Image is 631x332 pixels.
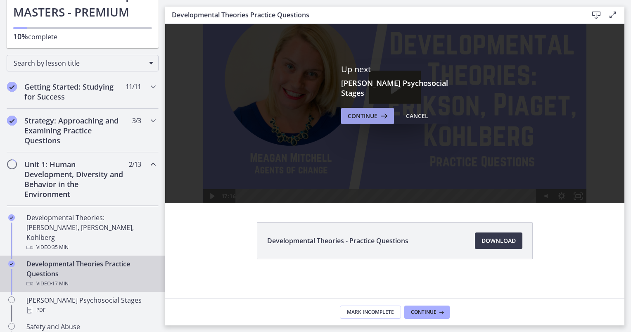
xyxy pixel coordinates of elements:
[348,111,377,121] span: Continue
[482,236,516,246] span: Download
[76,204,368,218] div: Playbar
[14,59,145,68] span: Search by lesson title
[372,204,388,218] button: Mute
[24,116,125,145] h2: Strategy: Approaching and Examining Practice Questions
[13,31,152,42] p: complete
[399,108,435,124] button: Cancel
[26,279,155,289] div: Video
[24,159,125,199] h2: Unit 1: Human Development, Diversity and Behavior in the Environment
[26,305,155,315] div: PDF
[7,82,17,92] i: Completed
[26,259,155,289] div: Developmental Theories Practice Questions
[8,214,15,221] i: Completed
[406,111,428,121] div: Cancel
[38,204,55,218] button: Play Video
[13,31,28,41] span: 10%
[126,82,141,92] span: 11 / 11
[267,236,408,246] span: Developmental Theories - Practice Questions
[7,116,17,126] i: Completed
[340,306,401,319] button: Mark Incomplete
[7,55,159,71] div: Search by lesson title
[341,78,448,98] h3: [PERSON_NAME] Psychosocial Stages
[388,204,405,218] button: Show settings menu
[341,108,394,124] button: Continue
[51,242,69,252] span: · 35 min
[26,295,155,315] div: [PERSON_NAME] Psychosocial Stages
[405,204,421,218] button: Fullscreen
[24,82,125,102] h2: Getting Started: Studying for Success
[129,159,141,169] span: 2 / 13
[341,64,448,75] p: Up next
[347,309,394,315] span: Mark Incomplete
[26,242,155,252] div: Video
[132,116,141,126] span: 3 / 3
[475,232,522,249] a: Download
[8,261,15,267] i: Completed
[204,85,256,119] button: Play Video: cbe1jt1t4o1cl02siaug.mp4
[26,213,155,252] div: Developmental Theories: [PERSON_NAME], [PERSON_NAME], Kohlberg
[404,306,450,319] button: Continue
[172,10,575,20] h3: Developmental Theories Practice Questions
[411,309,436,315] span: Continue
[51,279,69,289] span: · 17 min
